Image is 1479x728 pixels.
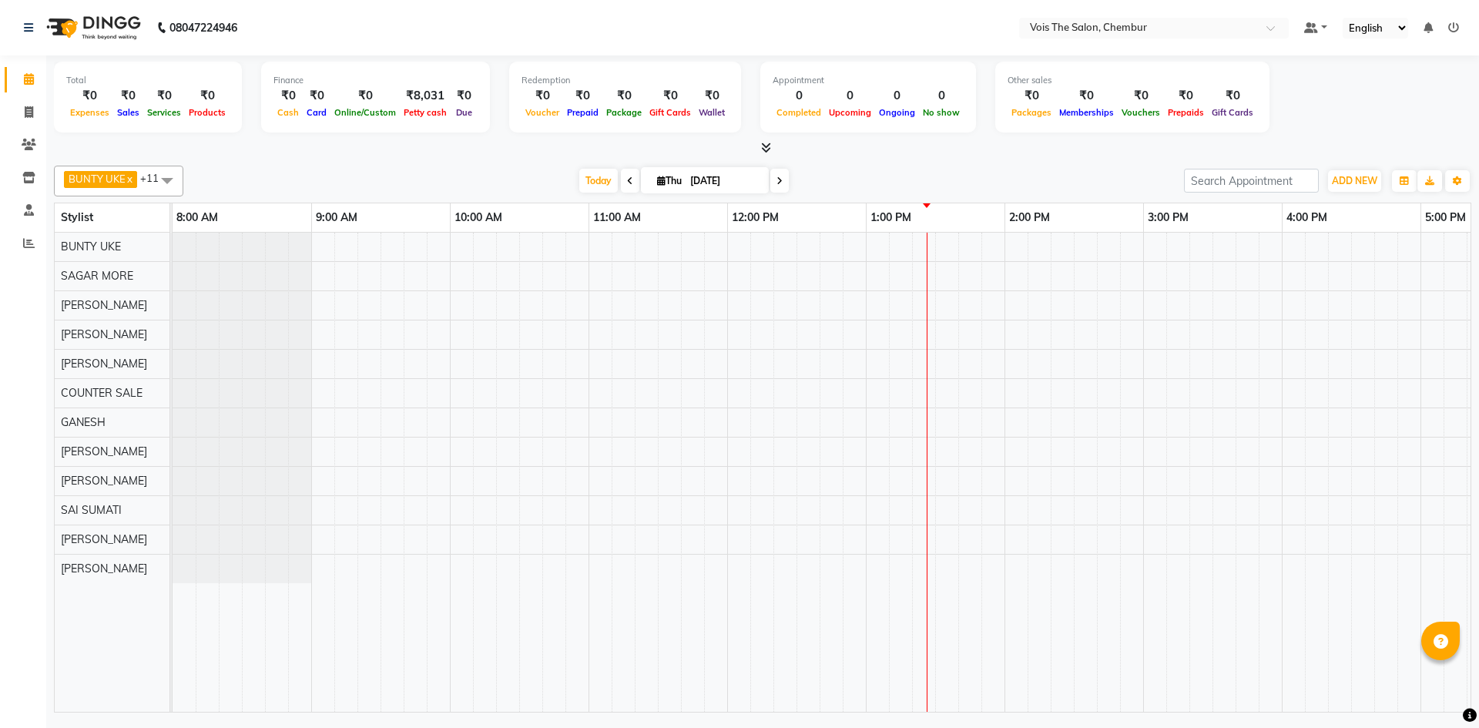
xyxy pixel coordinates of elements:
span: [PERSON_NAME] [61,474,147,488]
div: ₹0 [1118,87,1164,105]
div: ₹0 [330,87,400,105]
span: Gift Cards [646,107,695,118]
span: Package [602,107,646,118]
span: Upcoming [825,107,875,118]
div: ₹0 [602,87,646,105]
a: x [126,173,132,185]
div: ₹0 [522,87,563,105]
span: Voucher [522,107,563,118]
div: ₹0 [273,87,303,105]
div: ₹0 [113,87,143,105]
a: 12:00 PM [728,206,783,229]
span: [PERSON_NAME] [61,298,147,312]
div: ₹8,031 [400,87,451,105]
div: ₹0 [185,87,230,105]
div: ₹0 [303,87,330,105]
div: ₹0 [143,87,185,105]
span: Prepaid [563,107,602,118]
span: COUNTER SALE [61,386,143,400]
span: Ongoing [875,107,919,118]
span: Expenses [66,107,113,118]
span: BUNTY UKE [61,240,121,253]
span: Memberships [1055,107,1118,118]
span: Online/Custom [330,107,400,118]
div: Total [66,74,230,87]
a: 3:00 PM [1144,206,1192,229]
div: ₹0 [563,87,602,105]
span: Card [303,107,330,118]
span: Completed [773,107,825,118]
span: Wallet [695,107,729,118]
div: 0 [773,87,825,105]
span: +11 [140,172,170,184]
div: ₹0 [1008,87,1055,105]
div: 0 [919,87,964,105]
b: 08047224946 [169,6,237,49]
input: Search Appointment [1184,169,1319,193]
div: Appointment [773,74,964,87]
span: Services [143,107,185,118]
div: 0 [875,87,919,105]
span: Cash [273,107,303,118]
input: 2025-09-04 [686,169,763,193]
span: [PERSON_NAME] [61,357,147,371]
span: [PERSON_NAME] [61,327,147,341]
span: Prepaids [1164,107,1208,118]
span: Products [185,107,230,118]
div: Redemption [522,74,729,87]
div: ₹0 [66,87,113,105]
div: ₹0 [1208,87,1257,105]
a: 2:00 PM [1005,206,1054,229]
span: [PERSON_NAME] [61,445,147,458]
a: 5:00 PM [1421,206,1470,229]
span: [PERSON_NAME] [61,532,147,546]
a: 11:00 AM [589,206,645,229]
span: No show [919,107,964,118]
span: ADD NEW [1332,175,1377,186]
button: ADD NEW [1328,170,1381,192]
img: logo [39,6,145,49]
div: ₹0 [1164,87,1208,105]
div: 0 [825,87,875,105]
span: Today [579,169,618,193]
div: ₹0 [451,87,478,105]
span: SAGAR MORE [61,269,133,283]
a: 4:00 PM [1283,206,1331,229]
a: 10:00 AM [451,206,506,229]
span: Gift Cards [1208,107,1257,118]
div: ₹0 [1055,87,1118,105]
span: Petty cash [400,107,451,118]
div: ₹0 [695,87,729,105]
span: Thu [653,175,686,186]
span: Packages [1008,107,1055,118]
a: 1:00 PM [867,206,915,229]
span: Sales [113,107,143,118]
div: Finance [273,74,478,87]
span: SAI SUMATI [61,503,122,517]
a: 8:00 AM [173,206,222,229]
span: Vouchers [1118,107,1164,118]
iframe: chat widget [1414,666,1464,713]
span: BUNTY UKE [69,173,126,185]
span: Stylist [61,210,93,224]
span: [PERSON_NAME] [61,562,147,575]
div: Other sales [1008,74,1257,87]
span: GANESH [61,415,106,429]
a: 9:00 AM [312,206,361,229]
div: ₹0 [646,87,695,105]
span: Due [452,107,476,118]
